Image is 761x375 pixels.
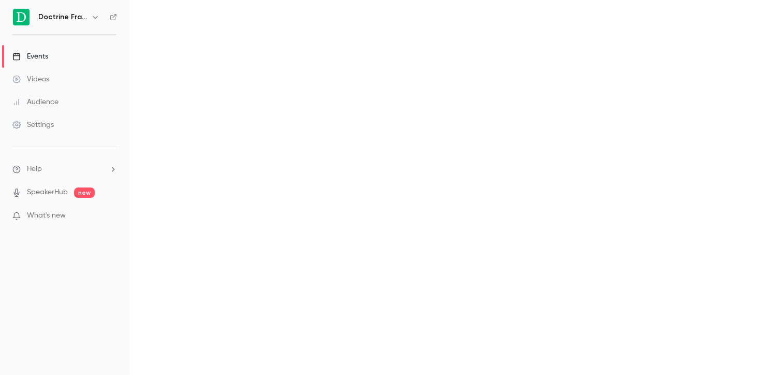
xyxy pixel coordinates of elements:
[12,51,48,62] div: Events
[27,210,66,221] span: What's new
[38,12,87,22] h6: Doctrine France
[27,164,42,175] span: Help
[13,9,30,25] img: Doctrine France
[12,164,117,175] li: help-dropdown-opener
[27,187,68,198] a: SpeakerHub
[12,74,49,84] div: Videos
[12,120,54,130] div: Settings
[74,187,95,198] span: new
[12,97,58,107] div: Audience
